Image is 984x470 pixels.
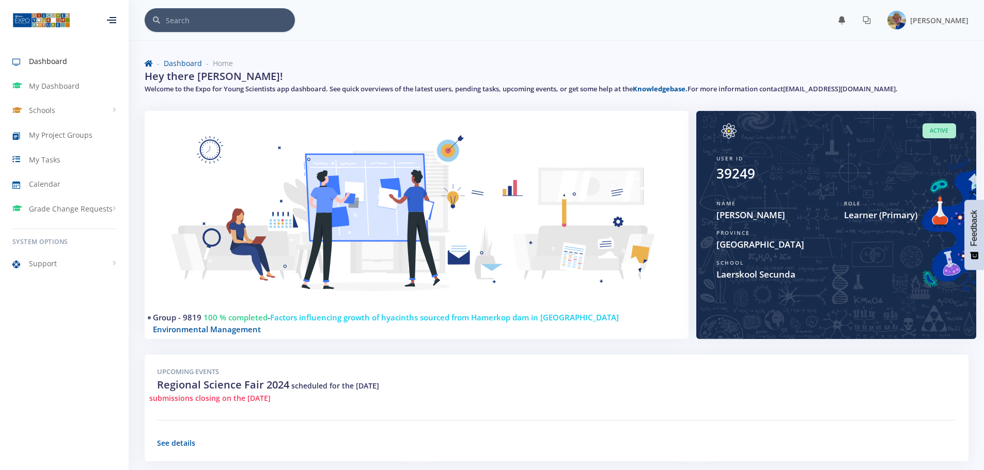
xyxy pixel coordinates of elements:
a: Knowledgebase. [633,84,688,93]
span: 100 % completed [204,312,268,322]
div: 39249 [716,164,755,184]
img: ... [12,12,70,28]
a: Group - 9819 [153,312,201,322]
span: Grade Change Requests [29,203,113,214]
span: Province [716,229,750,236]
h6: System Options [12,237,116,247]
a: Dashboard [164,58,202,68]
span: User ID [716,155,743,162]
span: Laerskool Secunda [716,268,956,281]
span: Name [716,200,736,207]
span: School [716,259,744,266]
h2: Hey there [PERSON_NAME]! [145,69,283,84]
button: Feedback - Show survey [964,200,984,270]
h5: Welcome to the Expo for Young Scientists app dashboard. See quick overviews of the latest users, ... [145,84,969,94]
span: My Dashboard [29,80,80,91]
h5: Upcoming Events [157,367,956,377]
span: submissions closing on the [DATE] [149,393,271,403]
span: Factors influencing growth of hyacinths sourced from Hamerkop dam in [GEOGRAPHIC_DATA] [270,312,619,322]
input: Search [166,8,295,32]
span: My Tasks [29,154,60,165]
span: scheduled for the [DATE] [291,381,379,391]
nav: breadcrumb [145,58,969,69]
a: See details [157,438,195,448]
span: Support [29,258,57,269]
img: Image placeholder [716,123,741,139]
span: Active [923,123,956,138]
span: [GEOGRAPHIC_DATA] [716,238,956,251]
span: Schools [29,105,55,116]
span: [PERSON_NAME] [716,208,829,222]
span: Environmental Management [153,324,261,334]
h4: - [153,312,672,335]
img: Learner [157,123,676,320]
span: [PERSON_NAME] [910,15,969,25]
img: Image placeholder [887,11,906,29]
li: Home [202,58,233,69]
span: Calendar [29,179,60,189]
span: My Project Groups [29,129,92,140]
a: [EMAIL_ADDRESS][DOMAIN_NAME] [783,84,896,93]
span: Regional Science Fair 2024 [157,378,289,392]
span: Learner (Primary) [844,208,956,222]
span: Feedback [970,210,979,246]
span: Role [844,200,861,207]
span: Dashboard [29,56,67,67]
a: Image placeholder [PERSON_NAME] [879,9,969,31]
